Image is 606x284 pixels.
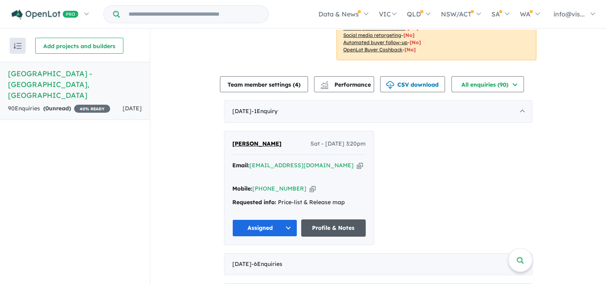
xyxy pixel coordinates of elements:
a: [PERSON_NAME] [232,139,282,149]
button: Assigned [232,219,297,237]
h5: [GEOGRAPHIC_DATA] - [GEOGRAPHIC_DATA] , [GEOGRAPHIC_DATA] [8,68,142,101]
span: [No] [407,25,419,31]
button: Add projects and builders [35,38,123,54]
div: [DATE] [224,253,532,276]
div: Price-list & Release map [232,198,366,207]
img: Openlot PRO Logo White [12,10,79,20]
span: [PERSON_NAME] [232,140,282,147]
button: All enquiries (90) [451,76,524,92]
strong: Email: [232,162,250,169]
span: [No] [405,47,416,53]
u: Automated buyer follow-up [343,39,408,45]
button: Team member settings (4) [220,76,308,92]
button: Copy [310,185,316,193]
span: - 6 Enquir ies [252,260,282,268]
span: 4 [295,81,298,88]
span: Sat - [DATE] 3:20pm [310,139,366,149]
input: Try estate name, suburb, builder or developer [121,6,267,23]
a: [EMAIL_ADDRESS][DOMAIN_NAME] [250,162,354,169]
span: [No] [410,39,421,45]
button: Performance [314,76,374,92]
img: line-chart.svg [321,81,328,85]
button: Copy [357,161,363,170]
div: 90 Enquir ies [8,104,110,114]
span: [DATE] [123,105,142,112]
u: Geo-targeted email & SMS [343,25,405,31]
div: [DATE] [224,100,532,123]
a: [PHONE_NUMBER] [252,185,306,192]
strong: Mobile: [232,185,252,192]
u: OpenLot Buyer Cashback [343,47,403,53]
u: Social media retargeting [343,32,401,38]
span: - 1 Enquir y [252,108,278,115]
strong: Requested info: [232,199,276,206]
span: 0 [45,105,49,112]
strong: ( unread) [43,105,71,112]
button: CSV download [380,76,445,92]
span: [No] [403,32,415,38]
span: 40 % READY [74,105,110,113]
img: bar-chart.svg [320,83,328,89]
span: info@vis... [554,10,585,18]
a: Profile & Notes [301,219,366,237]
span: Performance [322,81,371,88]
img: download icon [386,81,394,89]
img: sort.svg [14,43,22,49]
